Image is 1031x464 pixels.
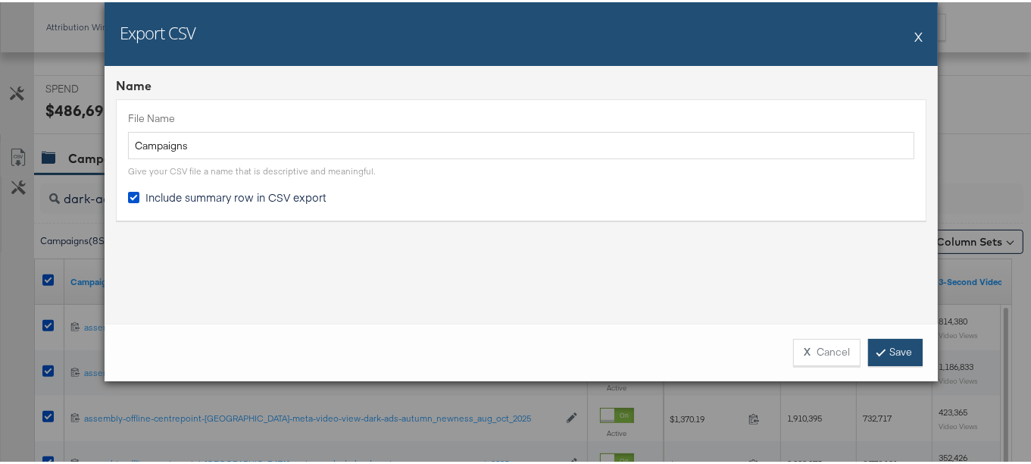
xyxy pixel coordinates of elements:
[128,109,914,124] label: File Name
[914,19,923,49] button: X
[793,337,861,364] button: XCancel
[804,343,811,357] strong: X
[128,163,375,175] div: Give your CSV file a name that is descriptive and meaningful.
[116,75,926,92] div: Name
[120,19,195,42] h2: Export CSV
[145,187,326,202] span: Include summary row in CSV export
[868,337,923,364] a: Save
